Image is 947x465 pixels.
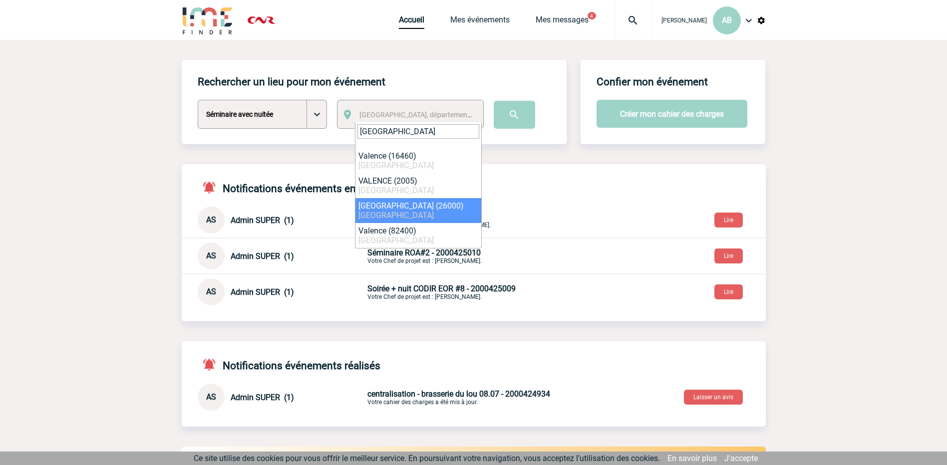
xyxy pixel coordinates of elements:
span: [GEOGRAPHIC_DATA] [358,186,434,195]
span: [PERSON_NAME] [661,17,707,24]
a: AS Admin SUPER (1) Séminaire ROA#2 - 2000425010Votre Chef de projet est : [PERSON_NAME]. [198,250,602,260]
a: AS Admin SUPER (1) Soirée + nuit CODIR EOR #8 - 2000425009Votre Chef de projet est : [PERSON_NAME]. [198,286,602,296]
img: IME-Finder [182,6,234,34]
h4: Confier mon événement [597,76,708,88]
span: [GEOGRAPHIC_DATA] [358,161,434,170]
span: AS [206,215,216,225]
span: [GEOGRAPHIC_DATA] [358,211,434,220]
h4: Notifications événements réalisés [198,357,380,372]
p: Votre Chef de projet est : [PERSON_NAME]. [367,284,602,300]
span: Admin SUPER (1) [231,251,294,261]
span: AS [206,251,216,260]
span: Admin SUPER (1) [231,287,294,297]
p: Votre Chef de projet est : [PERSON_NAME]. [367,248,602,264]
img: notifications-active-24-px-r.png [202,357,223,372]
span: [GEOGRAPHIC_DATA], département, région... [359,111,498,119]
button: Lire [714,248,743,263]
a: AS Admin SUPER (1) CODIR DE #8 - 2000425113Votre Chef de projet est : DE [PERSON_NAME]. [198,215,602,224]
a: J'accepte [724,454,758,463]
button: 4 [588,12,596,19]
button: Laisser un avis [684,390,743,405]
a: AS Admin SUPER (1) centralisation - brasserie du lou 08.07 - 2000424934Votre cahier des charges a... [198,392,602,401]
span: Séminaire ROA#2 - 2000425010 [367,248,481,257]
img: notifications-active-24-px-r.png [202,180,223,195]
li: Valence (16460) [355,148,481,173]
li: [GEOGRAPHIC_DATA] (26000) [355,198,481,223]
button: Lire [714,213,743,228]
span: Ce site utilise des cookies pour vous offrir le meilleur service. En poursuivant votre navigation... [194,454,660,463]
a: Mes messages [536,15,589,29]
span: AB [722,15,732,25]
li: Valence (82400) [355,223,481,248]
a: Accueil [399,15,424,29]
a: Mes événements [450,15,510,29]
span: [GEOGRAPHIC_DATA] [358,235,434,245]
span: AS [206,287,216,296]
h4: Rechercher un lieu pour mon événement [198,76,385,88]
div: Conversation privée : Client - Agence [198,207,365,233]
a: Lire [706,215,751,224]
div: Conversation privée : Client - Agence [198,384,766,411]
span: Admin SUPER (1) [231,216,294,225]
span: Admin SUPER (1) [231,393,294,402]
a: En savoir plus [667,454,717,463]
button: Créer mon cahier des charges [597,100,747,128]
button: Lire [714,284,743,299]
a: Lire [706,286,751,296]
span: Soirée + nuit CODIR EOR #8 - 2000425009 [367,284,516,293]
p: Votre cahier des charges a été mis à jour. [367,389,602,406]
div: Conversation privée : Client - Agence [198,242,365,269]
p: Votre Chef de projet est : DE [PERSON_NAME]. [367,212,602,229]
span: centralisation - brasserie du lou 08.07 - 2000424934 [367,389,550,399]
h4: Notifications événements en cours [198,180,385,195]
li: VALENCE (2005) [355,173,481,198]
span: AS [206,392,216,402]
div: Conversation privée : Client - Agence [198,278,365,305]
a: Lire [706,250,751,260]
input: Submit [494,101,535,129]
